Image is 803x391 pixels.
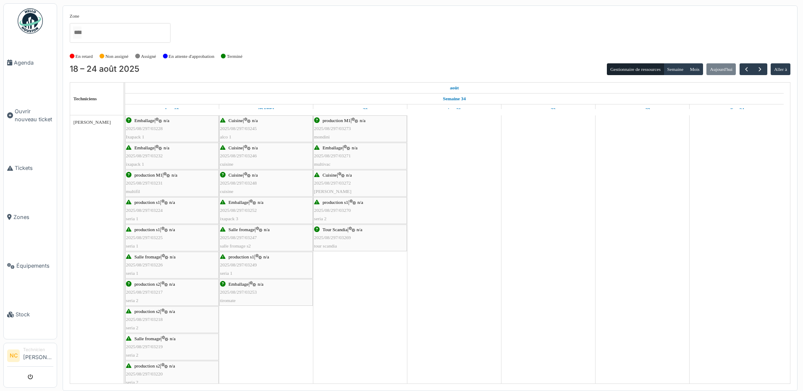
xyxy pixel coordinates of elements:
span: salle fromage s2 [220,243,251,248]
span: 2025/08/297/03271 [314,153,351,158]
button: Mois [686,63,703,75]
span: 2025/08/297/03228 [126,126,163,131]
span: production s2 [134,309,160,314]
span: Salle fromage [228,227,255,232]
span: n/a [252,118,258,123]
span: seria 1 [126,216,139,221]
span: Agenda [14,59,53,67]
span: Stock [16,310,53,318]
span: tour scandia [314,243,337,248]
span: n/a [258,282,264,287]
img: Badge_color-CXgf-gQk.svg [18,8,43,34]
div: | [126,308,218,332]
span: n/a [164,118,170,123]
div: | [126,117,218,141]
a: 23 août 2025 [633,104,652,115]
div: | [220,198,312,223]
span: 2025/08/297/03224 [126,208,163,213]
span: multivac [314,162,331,167]
div: | [314,171,406,195]
span: Emballage [134,145,155,150]
button: Semaine [664,63,687,75]
span: 2025/08/297/03270 [314,208,351,213]
div: | [314,144,406,168]
label: Zone [70,13,79,20]
span: seria 1 [126,271,139,276]
span: Tour Scandia [323,227,347,232]
span: n/a [170,336,176,341]
span: 2025/08/297/03232 [126,153,163,158]
div: | [126,144,218,168]
label: Assigné [141,53,156,60]
div: | [126,253,218,277]
span: cuisine [220,162,234,167]
div: | [126,335,218,359]
div: | [220,226,312,250]
span: multifil [126,189,140,194]
button: Gestionnaire de ressources [607,63,664,75]
button: Suivant [753,63,767,76]
div: | [314,198,406,223]
span: Tickets [15,164,53,172]
a: Tickets [4,144,57,193]
div: | [126,171,218,195]
span: n/a [169,282,175,287]
a: Agenda [4,38,57,87]
span: 2025/08/297/03249 [220,262,257,267]
span: n/a [169,363,175,368]
a: Semaine 34 [441,94,468,104]
span: n/a [346,172,352,177]
span: Salle fromage [134,254,160,259]
label: Non assigné [105,53,129,60]
span: Emballage [228,282,249,287]
a: 21 août 2025 [446,104,463,115]
span: Ixapack 1 [126,134,144,139]
span: 2025/08/297/03226 [126,262,163,267]
div: | [220,144,312,168]
div: | [314,226,406,250]
span: 2025/08/297/03253 [220,289,257,295]
button: Aujourd'hui [706,63,736,75]
span: ixapack 3 [220,216,238,221]
span: production M1 [134,172,163,177]
div: | [220,171,312,195]
li: NC [7,349,20,362]
a: 19 août 2025 [256,104,276,115]
button: Précédent [740,63,753,76]
span: Emballage [134,118,155,123]
span: n/a [164,145,170,150]
div: | [220,117,312,141]
span: n/a [169,200,175,205]
span: 2025/08/297/03252 [220,208,257,213]
span: n/a [252,145,258,150]
span: Ouvrir nouveau ticket [15,107,53,123]
span: Cuisine [323,172,337,177]
span: Emballage [228,200,249,205]
span: 2025/08/297/03218 [126,317,163,322]
span: Emballage [323,145,343,150]
span: [PERSON_NAME] [73,120,111,125]
span: n/a [169,309,175,314]
span: n/a [264,227,270,232]
span: 2025/08/297/03273 [314,126,351,131]
div: | [126,226,218,250]
h2: 18 – 24 août 2025 [70,64,139,74]
a: Équipements [4,242,57,290]
span: 2025/08/297/03247 [220,235,257,240]
span: seria 2 [126,352,139,357]
span: Salle fromage [134,336,160,341]
span: 2025/08/297/03272 [314,180,351,185]
span: production s2 [134,282,160,287]
span: Équipements [16,262,53,270]
span: 2025/08/297/03220 [126,371,163,376]
span: n/a [170,254,176,259]
div: | [220,253,312,277]
label: En attente d'approbation [168,53,214,60]
a: Zones [4,193,57,241]
span: n/a [252,172,258,177]
a: Stock [4,290,57,339]
span: mondini [314,134,330,139]
span: seria 2 [126,325,139,330]
div: | [126,362,218,386]
a: 22 août 2025 [539,104,558,115]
